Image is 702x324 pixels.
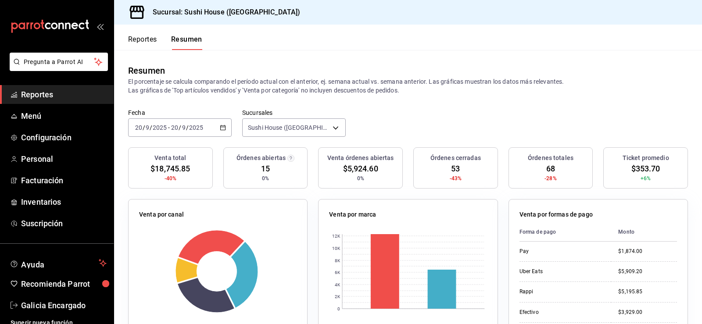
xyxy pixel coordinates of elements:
[21,110,107,122] span: Menú
[154,153,186,163] h3: Venta total
[189,124,204,131] input: ----
[519,268,605,275] div: Uber Eats
[337,306,340,311] text: 0
[182,124,186,131] input: --
[21,217,107,229] span: Suscripción
[21,174,107,186] span: Facturación
[343,163,378,174] span: $5,924.60
[631,163,660,174] span: $353.70
[179,124,181,131] span: /
[332,246,340,251] text: 10K
[21,299,107,311] span: Galicia Encargado
[24,57,94,67] span: Pregunta a Parrot AI
[357,174,364,182] span: 0%
[546,163,555,174] span: 68
[128,35,202,50] div: navigation tabs
[519,210,593,219] p: Venta por formas de pago
[335,294,340,299] text: 2K
[611,223,677,242] th: Monto
[519,288,605,296] div: Rappi
[152,124,167,131] input: ----
[10,53,108,71] button: Pregunta a Parrot AI
[146,7,300,18] h3: Sucursal: Sushi House ([GEOGRAPHIC_DATA])
[21,278,107,290] span: Recomienda Parrot
[450,174,462,182] span: -43%
[21,196,107,208] span: Inventarios
[128,110,232,116] label: Fecha
[262,174,269,182] span: 0%
[618,248,677,255] div: $1,874.00
[248,123,330,132] span: Sushi House ([GEOGRAPHIC_DATA])
[335,270,340,275] text: 6K
[150,124,152,131] span: /
[128,77,688,95] p: El porcentaje se calcula comparando el período actual con el anterior, ej. semana actual vs. sema...
[544,174,557,182] span: -28%
[641,174,651,182] span: +6%
[21,132,107,143] span: Configuración
[335,258,340,263] text: 8K
[21,258,95,268] span: Ayuda
[430,153,481,163] h3: Órdenes cerradas
[519,223,612,242] th: Forma de pago
[171,124,179,131] input: --
[236,153,286,163] h3: Órdenes abiertas
[451,163,460,174] span: 53
[618,268,677,275] div: $5,909.20
[165,174,177,182] span: -40%
[519,248,605,255] div: Pay
[261,163,270,174] span: 15
[528,153,573,163] h3: Órdenes totales
[128,64,165,77] div: Resumen
[332,234,340,239] text: 12K
[21,89,107,100] span: Reportes
[335,282,340,287] text: 4K
[150,163,190,174] span: $18,745.85
[145,124,150,131] input: --
[618,309,677,316] div: $3,929.00
[623,153,669,163] h3: Ticket promedio
[143,124,145,131] span: /
[327,153,394,163] h3: Venta órdenes abiertas
[618,288,677,296] div: $5,195.85
[128,35,157,50] button: Reportes
[329,210,376,219] p: Venta por marca
[186,124,189,131] span: /
[135,124,143,131] input: --
[21,153,107,165] span: Personal
[6,64,108,73] a: Pregunta a Parrot AI
[171,35,202,50] button: Resumen
[139,210,184,219] p: Venta por canal
[168,124,170,131] span: -
[242,110,346,116] label: Sucursales
[519,309,605,316] div: Efectivo
[97,23,104,30] button: open_drawer_menu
